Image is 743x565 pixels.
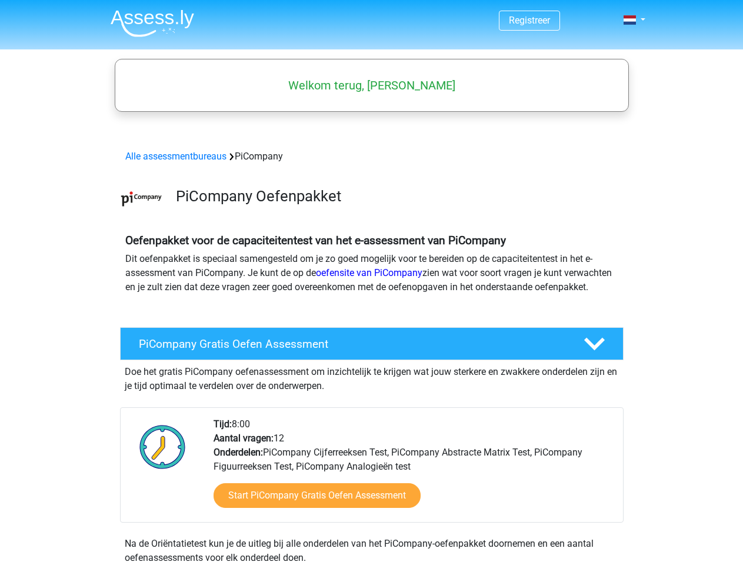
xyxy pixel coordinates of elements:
[120,537,624,565] div: Na de Oriëntatietest kun je de uitleg bij alle onderdelen van het PiCompany-oefenpakket doornemen...
[509,15,550,26] a: Registreer
[316,267,422,278] a: oefensite van PiCompany
[214,433,274,444] b: Aantal vragen:
[111,9,194,37] img: Assessly
[125,234,506,247] b: Oefenpakket voor de capaciteitentest van het e-assessment van PiCompany
[121,78,623,92] h5: Welkom terug, [PERSON_NAME]
[176,187,614,205] h3: PiCompany Oefenpakket
[205,417,622,522] div: 8:00 12 PiCompany Cijferreeksen Test, PiCompany Abstracte Matrix Test, PiCompany Figuurreeksen Te...
[125,151,226,162] a: Alle assessmentbureaus
[214,418,232,430] b: Tijd:
[125,252,618,294] p: Dit oefenpakket is speciaal samengesteld om je zo goed mogelijk voor te bereiden op de capaciteit...
[214,483,421,508] a: Start PiCompany Gratis Oefen Assessment
[133,417,192,476] img: Klok
[115,327,628,360] a: PiCompany Gratis Oefen Assessment
[120,360,624,393] div: Doe het gratis PiCompany oefenassessment om inzichtelijk te krijgen wat jouw sterkere en zwakkere...
[121,178,162,220] img: picompany.png
[121,149,623,164] div: PiCompany
[214,447,263,458] b: Onderdelen:
[139,337,565,351] h4: PiCompany Gratis Oefen Assessment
